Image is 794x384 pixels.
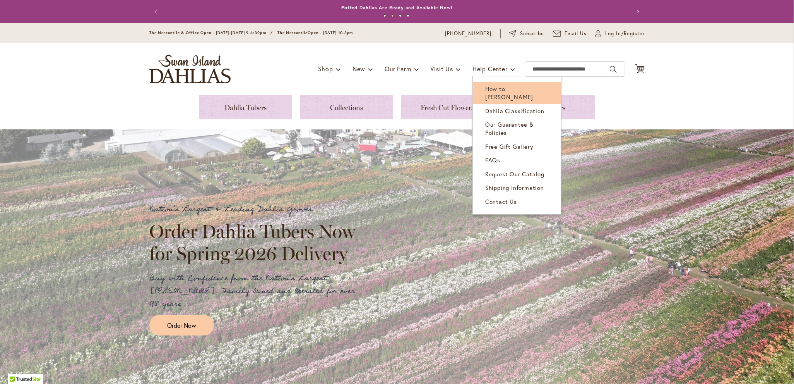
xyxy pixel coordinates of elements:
[391,14,394,17] button: 2 of 4
[485,184,544,191] span: Shipping Information
[605,30,645,38] span: Log In/Register
[149,55,231,83] a: store logo
[445,30,492,38] a: [PHONE_NUMBER]
[595,30,645,38] a: Log In/Register
[485,121,534,136] span: Our Guarantee & Policies
[385,65,411,73] span: Our Farm
[149,272,362,310] p: Buy with Confidence from the Nation's Largest [PERSON_NAME]. Family Owned and Operated for over 9...
[149,315,214,336] a: Order Now
[383,14,386,17] button: 1 of 4
[341,5,453,10] a: Potted Dahlias Are Ready and Available Now!
[407,14,409,17] button: 4 of 4
[509,30,544,38] a: Subscribe
[149,30,308,35] span: The Mercantile & Office Open - [DATE]-[DATE] 9-4:30pm / The Mercantile
[149,4,165,19] button: Previous
[431,65,453,73] span: Visit Us
[485,156,500,164] span: FAQs
[485,85,533,101] span: How to [PERSON_NAME]
[485,170,544,178] span: Request Our Catalog
[472,65,508,73] span: Help Center
[167,321,196,330] span: Order Now
[520,30,544,38] span: Subscribe
[308,30,353,35] span: Open - [DATE] 10-3pm
[485,107,544,115] span: Dahlia Classification
[485,143,534,150] span: Free Gift Gallery
[399,14,402,17] button: 3 of 4
[149,203,362,216] p: Nation's Largest & Leading Dahlia Grower
[629,4,645,19] button: Next
[565,30,587,38] span: Email Us
[318,65,333,73] span: Shop
[149,220,362,264] h2: Order Dahlia Tubers Now for Spring 2026 Delivery
[553,30,587,38] a: Email Us
[353,65,365,73] span: New
[485,198,517,205] span: Contact Us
